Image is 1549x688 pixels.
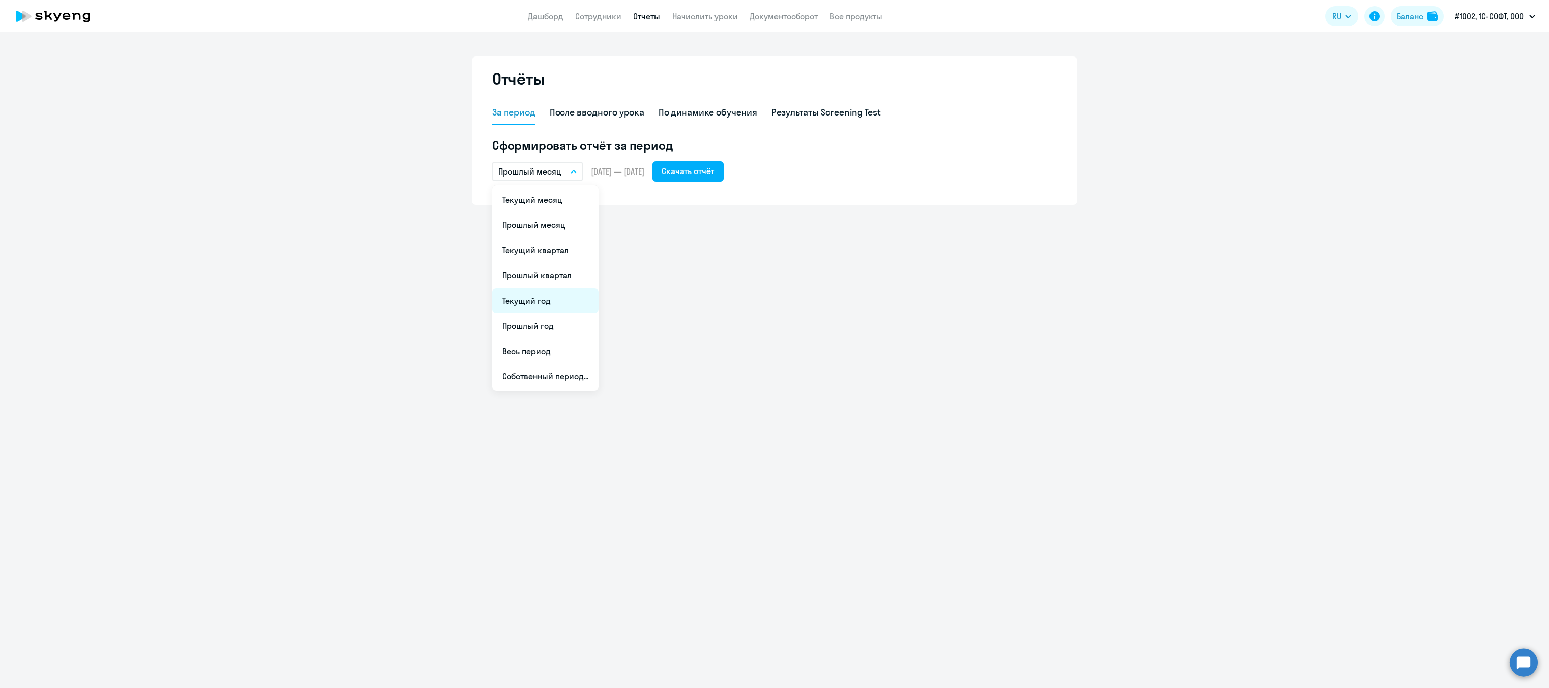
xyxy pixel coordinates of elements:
[492,69,545,89] h2: Отчёты
[575,11,621,21] a: Сотрудники
[1455,10,1524,22] p: #1002, 1С-СОФТ, ООО
[492,137,1057,153] h5: Сформировать отчёт за период
[633,11,660,21] a: Отчеты
[1450,4,1540,28] button: #1002, 1С-СОФТ, ООО
[662,165,714,177] div: Скачать отчёт
[830,11,882,21] a: Все продукты
[1397,10,1423,22] div: Баланс
[1332,10,1341,22] span: RU
[492,162,583,181] button: Прошлый месяц
[550,106,644,119] div: После вводного урока
[528,11,563,21] a: Дашборд
[1427,11,1438,21] img: balance
[659,106,757,119] div: По динамике обучения
[771,106,881,119] div: Результаты Screening Test
[1391,6,1444,26] button: Балансbalance
[498,165,561,178] p: Прошлый месяц
[672,11,738,21] a: Начислить уроки
[652,161,724,182] button: Скачать отчёт
[1325,6,1358,26] button: RU
[492,106,535,119] div: За период
[492,185,599,391] ul: RU
[591,166,644,177] span: [DATE] — [DATE]
[750,11,818,21] a: Документооборот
